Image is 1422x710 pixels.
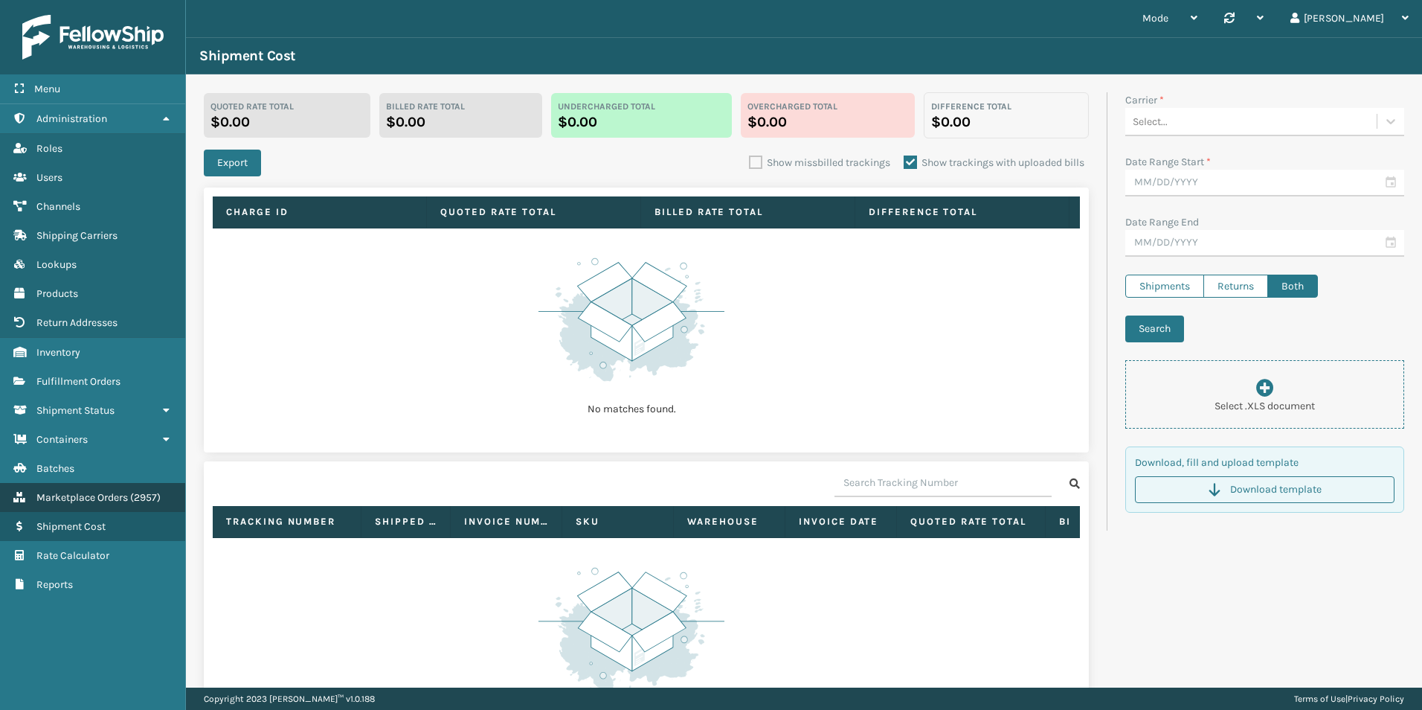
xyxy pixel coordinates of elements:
label: Tracking number [226,515,347,528]
h3: Shipment Cost [199,47,296,65]
div: | [1294,688,1404,710]
span: Shipment Cost [36,520,106,533]
label: Difference total [869,205,1055,219]
label: Returns [1203,275,1268,298]
label: Warehouse [687,515,771,528]
p: Copyright 2023 [PERSON_NAME]™ v 1.0.188 [204,688,375,710]
button: Export [204,150,261,176]
span: Menu [34,83,60,95]
span: Shipping Carriers [36,229,118,242]
span: Roles [36,142,62,155]
label: Show trackings with uploaded bills [904,156,1084,169]
span: Containers [36,433,88,446]
label: Charge ID [226,205,413,219]
span: Products [36,287,78,300]
img: es-default.1719b7ce.svg [538,255,724,384]
label: Undercharged total [558,100,725,113]
span: Rate Calculator [36,549,109,562]
span: Fulfillment Orders [36,375,120,388]
p: No matches found. [538,402,724,417]
span: ( 2957 ) [130,491,161,504]
span: Shipment Status [36,404,115,417]
label: Billed Rate Total [1059,515,1180,528]
label: Date Range End [1125,216,1199,228]
label: Quoted Rate Total [440,205,627,219]
input: MM/DD/YYYY [1125,230,1404,257]
img: logo [22,15,164,60]
p: Download, fill and upload template [1135,456,1394,470]
span: Users [36,171,62,184]
label: Shipments [1125,275,1204,298]
label: Billed Rate Total [386,100,535,113]
label: Difference total [931,100,1081,113]
label: Quoted Rate Total [910,515,1032,528]
label: Both [1267,275,1318,298]
a: Terms of Use [1294,694,1345,704]
label: Invoice number [464,515,548,528]
p: $0.00 [210,113,364,131]
label: Sku [576,515,660,528]
img: es-default.1719b7ce.svg [538,565,724,694]
a: Privacy Policy [1348,694,1404,704]
span: Lookups [36,258,77,271]
span: Batches [36,462,74,475]
p: $0.00 [386,113,535,131]
label: Show missbilled trackings [749,156,890,169]
label: Date Range Start [1125,156,1211,168]
span: Mode [1142,12,1168,25]
input: MM/DD/YYYY [1125,170,1404,196]
button: Search [1125,316,1184,342]
span: Return Addresses [36,316,118,329]
button: Undercharged total$0.00 [551,93,732,138]
button: Overcharged total$0.00 [741,93,914,138]
span: Channels [36,200,80,213]
div: Select... [1133,114,1168,129]
span: Inventory [36,346,80,359]
p: $0.00 [747,113,907,131]
label: Billed Rate Total [654,205,841,219]
label: Overcharged total [747,100,907,113]
label: Shipped date [375,515,437,528]
label: Carrier [1125,92,1164,108]
span: Reports [36,578,73,591]
p: $0.00 [558,113,725,131]
span: Administration [36,112,107,125]
span: Marketplace Orders [36,491,128,504]
label: Invoice date [799,515,883,528]
p: $0.00 [931,113,1081,131]
button: Download template [1135,476,1394,503]
label: Quoted Rate Total [210,100,364,113]
input: Search Tracking Number [834,470,1052,497]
